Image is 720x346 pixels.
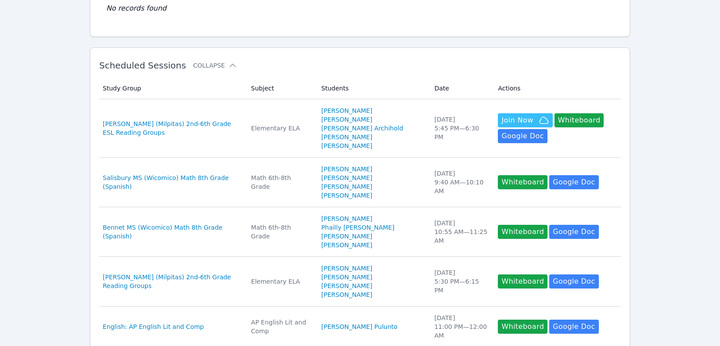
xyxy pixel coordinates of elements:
a: [PERSON_NAME] (Milpitas) 2nd-6th Grade ESL Reading Groups [103,119,241,137]
a: [PERSON_NAME] [321,214,372,223]
div: [DATE] 5:45 PM — 6:30 PM [434,115,487,141]
button: Whiteboard [498,225,547,239]
a: [PERSON_NAME] Archihold [PERSON_NAME] [321,124,424,141]
a: [PERSON_NAME] [321,273,372,281]
span: Join Now [501,115,533,126]
a: [PERSON_NAME] [321,165,372,173]
a: [PERSON_NAME] [321,191,372,200]
button: Whiteboard [498,320,547,334]
span: Scheduled Sessions [99,60,186,71]
button: Whiteboard [498,274,547,288]
a: [PERSON_NAME] [321,173,372,182]
a: English: AP English Lit and Comp [103,322,204,331]
a: Phailly [PERSON_NAME] [321,223,395,232]
a: Google Doc [549,175,598,189]
a: Google Doc [549,274,598,288]
a: [PERSON_NAME] [321,141,372,150]
tr: [PERSON_NAME] (Milpitas) 2nd-6th Grade ESL Reading GroupsElementary ELA[PERSON_NAME][PERSON_NAME]... [99,99,621,158]
a: Bennet MS (Wicomico) Math 8th Grade (Spanish) [103,223,241,241]
a: [PERSON_NAME] [321,106,372,115]
th: Study Group [99,78,246,99]
th: Students [316,78,429,99]
tr: [PERSON_NAME] (Milpitas) 2nd-6th Grade Reading GroupsElementary ELA[PERSON_NAME][PERSON_NAME][PER... [99,257,621,306]
div: Elementary ELA [251,124,311,133]
a: [PERSON_NAME] [PERSON_NAME] [321,232,424,249]
button: Whiteboard [498,175,547,189]
a: [PERSON_NAME] (Milpitas) 2nd-6th Grade Reading Groups [103,273,241,290]
a: [PERSON_NAME] Pulunto [321,322,398,331]
div: [DATE] 11:00 PM — 12:00 AM [434,314,487,340]
th: Subject [246,78,316,99]
a: [PERSON_NAME] [321,281,372,290]
div: Math 6th-8th Grade [251,223,311,241]
th: Actions [493,78,621,99]
th: Date [429,78,493,99]
div: AP English Lit and Comp [251,318,311,335]
div: [DATE] 9:40 AM — 10:10 AM [434,169,487,195]
tr: Bennet MS (Wicomico) Math 8th Grade (Spanish)Math 6th-8th Grade[PERSON_NAME]Phailly [PERSON_NAME]... [99,207,621,257]
a: Google Doc [498,129,547,143]
a: [PERSON_NAME] [321,264,372,273]
a: [PERSON_NAME] [321,182,372,191]
a: [PERSON_NAME] [321,115,372,124]
a: Google Doc [549,320,598,334]
a: Salisbury MS (Wicomico) Math 8th Grade (Spanish) [103,173,241,191]
button: Collapse [193,61,237,70]
tr: Salisbury MS (Wicomico) Math 8th Grade (Spanish)Math 6th-8th Grade[PERSON_NAME][PERSON_NAME][PERS... [99,158,621,207]
div: [DATE] 10:55 AM — 11:25 AM [434,219,487,245]
button: Join Now [498,113,552,127]
div: Elementary ELA [251,277,311,286]
div: [DATE] 5:30 PM — 6:15 PM [434,268,487,295]
a: [PERSON_NAME] [321,290,372,299]
a: Google Doc [549,225,598,239]
button: Whiteboard [554,113,604,127]
div: Math 6th-8th Grade [251,173,311,191]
